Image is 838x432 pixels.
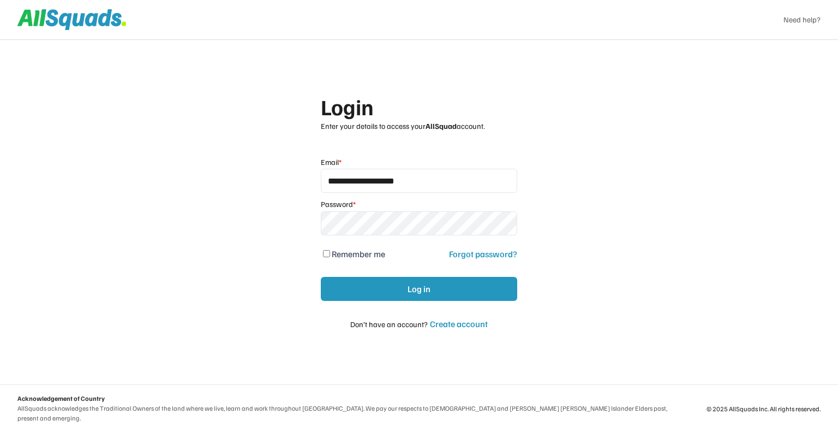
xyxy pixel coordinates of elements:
[350,318,428,330] div: Don’t have an account?
[17,404,680,423] div: AllSquads acknowledges the Traditional Owners of the land where we live, learn and work throughou...
[430,318,488,329] div: Create account
[332,248,385,259] label: Remember me
[321,121,517,131] div: Enter your details to access your account.
[321,94,418,119] div: Login
[783,15,821,25] a: Need help?
[17,394,105,404] div: Acknowledgement of Country
[707,405,821,413] div: © 2025 AllSquads Inc. All rights reserved.
[426,121,457,131] strong: AllSquad
[449,248,517,259] div: Forgot password?
[321,157,342,167] div: Email
[321,277,517,301] button: Log in
[321,199,356,209] div: Password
